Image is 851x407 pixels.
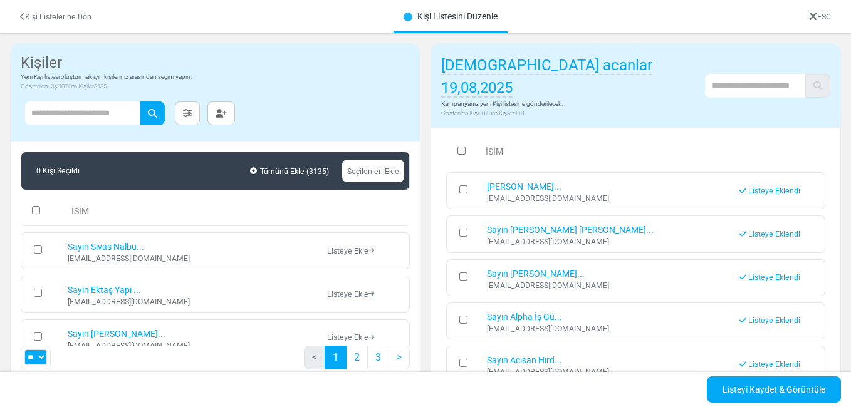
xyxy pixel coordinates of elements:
a: 2 [346,346,368,369]
div: [EMAIL_ADDRESS][DOMAIN_NAME] [487,238,727,245]
span: Listeye Eklendi [748,360,800,369]
a: Sayın Alpha İş Gü... [487,312,562,322]
a: İSİM [66,201,94,221]
a: [PERSON_NAME]... [487,182,561,192]
span: Listeye Eklendi [748,230,800,239]
nav: Pages [304,346,410,379]
a: Listeye Eklendi [739,230,800,239]
p: Yeni Kişi listesi oluşturmak için kişileriniz arasından seçim yapın. [21,72,192,81]
a: Seçilenleri Ekle [342,160,404,182]
span: 10 [58,83,65,90]
a: Listeye Eklendi [739,360,800,369]
a: Sayın Acısan Hırd... [487,355,562,365]
a: Tümünü Ekle ( ) [247,162,332,180]
div: [EMAIL_ADDRESS][DOMAIN_NAME] [68,298,315,306]
a: Next [389,346,410,369]
a: Listeye Eklendi [739,316,800,325]
a: 3 [367,346,389,369]
div: [EMAIL_ADDRESS][DOMAIN_NAME] [487,325,727,332]
div: [EMAIL_ADDRESS][DOMAIN_NAME] [487,368,727,376]
a: İSİM [486,147,503,157]
span: 118 [514,110,524,116]
a: Listeyi Kaydet & Görüntüle [707,376,841,403]
div: [EMAIL_ADDRESS][DOMAIN_NAME] [68,342,315,349]
a: Sayın [PERSON_NAME] [PERSON_NAME]... [487,225,654,235]
a: Listeye Ekle [327,333,374,342]
div: [EMAIL_ADDRESS][DOMAIN_NAME] [487,282,727,289]
a: 1 [325,346,347,369]
a: Listeye Ekle [327,290,374,299]
a: ESC [809,13,831,21]
a: Listeye Eklendi [739,187,800,195]
span: 3135 [94,83,107,90]
p: Gösterilen Kişi Tüm Kişiler [441,108,700,118]
span: [DEMOGRAPHIC_DATA] acanlar 19,08,2025 [441,56,652,98]
div: [EMAIL_ADDRESS][DOMAIN_NAME] [487,195,727,202]
p: Gösterilen Kişi Tüm Kişiler [21,81,192,91]
a: Listeye Ekle [327,247,374,255]
h5: Kişiler [21,54,192,72]
span: 10 [479,110,485,116]
a: Sayın Sivas Nalbu... [68,242,144,252]
span: Listeye Eklendi [748,316,800,325]
span: Listeye Eklendi [748,273,800,282]
span: Listeye Eklendi [748,187,800,195]
span: 3135 [309,167,326,176]
a: Sayın [PERSON_NAME]... [68,329,165,339]
div: [EMAIL_ADDRESS][DOMAIN_NAME] [68,255,315,262]
a: Sayın Ektaş Yapı ... [68,285,141,295]
p: Kampanyanız yeni Kişi listesine gönderilecek. [441,99,700,108]
a: Listeye Eklendi [739,273,800,282]
a: Sayın [PERSON_NAME]... [487,269,585,279]
span: 0 Kişi Seçildi [26,157,90,185]
a: Kişi Listelerine Dön [20,13,91,21]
